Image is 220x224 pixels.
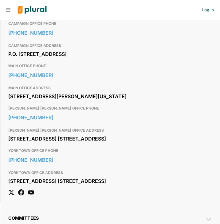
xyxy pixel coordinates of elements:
[8,49,212,59] div: P.O. [STREET_ADDRESS]
[8,28,212,37] a: [PHONE_NUMBER]
[8,113,212,122] a: [PHONE_NUMBER]
[8,71,212,80] a: [PHONE_NUMBER]
[8,176,212,186] div: [STREET_ADDRESS] [STREET_ADDRESS]
[8,155,212,164] a: [PHONE_NUMBER]
[8,134,212,143] div: [STREET_ADDRESS] [STREET_ADDRESS]
[8,62,212,70] h3: MAIN OFFICE PHONE
[8,147,212,154] h3: YORKTOWN OFFICE PHONE
[8,105,212,112] h3: [PERSON_NAME] [PERSON_NAME] OFFICE PHONE
[8,127,212,134] h3: [PERSON_NAME] [PERSON_NAME] OFFICE ADDRESS
[8,215,39,221] span: Committees
[8,84,212,92] h3: MAIN OFFICE ADDRESS
[13,0,51,20] img: Logo for Plural
[8,42,212,49] h3: CAMPAIGN OFFICE ADDRESS
[8,169,212,176] h3: YORKTOWN OFFICE ADDRESS
[202,7,214,13] a: Log In
[8,92,212,101] div: [STREET_ADDRESS][PERSON_NAME][US_STATE]
[8,20,212,27] h3: CAMPAIGN OFFICE PHONE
